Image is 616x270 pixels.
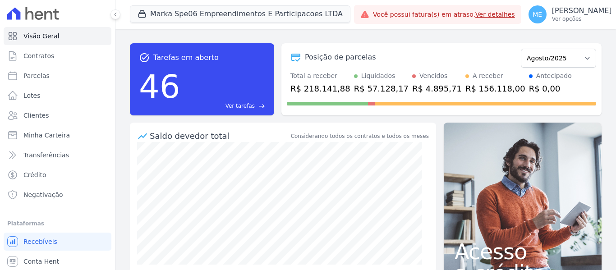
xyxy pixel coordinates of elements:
div: 46 [139,63,180,110]
p: Ver opções [552,15,612,23]
span: ME [533,11,542,18]
span: Acesso [455,241,591,262]
button: Marka Spe06 Empreendimentos E Participacoes LTDA [130,5,350,23]
div: R$ 156.118,00 [465,82,525,95]
span: Parcelas [23,71,50,80]
div: R$ 218.141,88 [290,82,350,95]
div: A receber [473,71,503,81]
div: Saldo devedor total [150,130,289,142]
span: Lotes [23,91,41,100]
span: Conta Hent [23,257,59,266]
span: Transferências [23,151,69,160]
a: Crédito [4,166,111,184]
div: Considerando todos os contratos e todos os meses [291,132,429,140]
a: Lotes [4,87,111,105]
span: Minha Carteira [23,131,70,140]
a: Minha Carteira [4,126,111,144]
span: Crédito [23,170,46,179]
a: Ver tarefas east [184,102,265,110]
span: Tarefas em aberto [153,52,219,63]
div: Vencidos [419,71,447,81]
span: Ver tarefas [225,102,255,110]
span: task_alt [139,52,150,63]
a: Clientes [4,106,111,124]
a: Transferências [4,146,111,164]
div: Plataformas [7,218,108,229]
div: R$ 0,00 [529,82,572,95]
span: Negativação [23,190,63,199]
a: Recebíveis [4,233,111,251]
span: Visão Geral [23,32,60,41]
span: Recebíveis [23,237,57,246]
div: Posição de parcelas [305,52,376,63]
a: Contratos [4,47,111,65]
div: Liquidados [361,71,395,81]
div: Antecipado [536,71,572,81]
span: Você possui fatura(s) em atraso. [373,10,515,19]
span: east [258,103,265,110]
a: Ver detalhes [475,11,515,18]
a: Visão Geral [4,27,111,45]
p: [PERSON_NAME] [552,6,612,15]
a: Parcelas [4,67,111,85]
span: Clientes [23,111,49,120]
div: R$ 57.128,17 [354,82,409,95]
div: Total a receber [290,71,350,81]
div: R$ 4.895,71 [412,82,462,95]
a: Negativação [4,186,111,204]
span: Contratos [23,51,54,60]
